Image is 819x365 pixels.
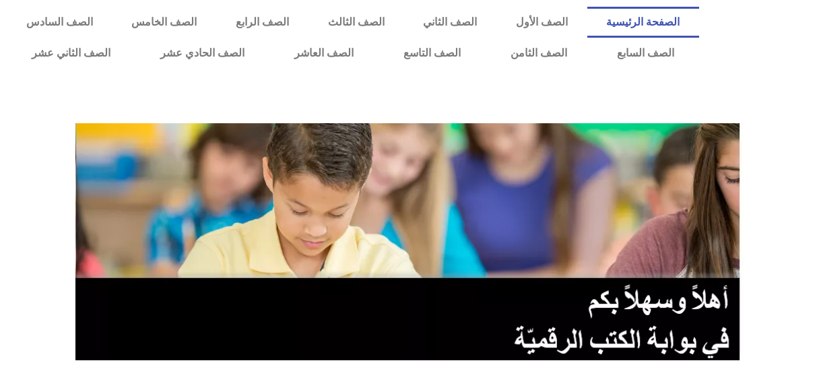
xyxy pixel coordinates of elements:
[486,38,592,69] a: الصف الثامن
[403,7,496,38] a: الصف الثاني
[379,38,486,69] a: الصف التاسع
[592,38,699,69] a: الصف السابع
[496,7,587,38] a: الصف الأول
[308,7,404,38] a: الصف الثالث
[112,7,217,38] a: الصف الخامس
[269,38,379,69] a: الصف العاشر
[7,7,112,38] a: الصف السادس
[135,38,269,69] a: الصف الحادي عشر
[7,38,135,69] a: الصف الثاني عشر
[587,7,700,38] a: الصفحة الرئيسية
[216,7,308,38] a: الصف الرابع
